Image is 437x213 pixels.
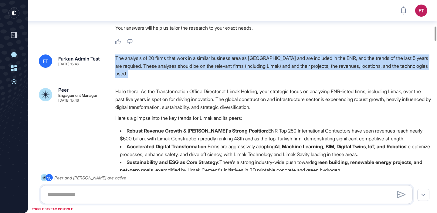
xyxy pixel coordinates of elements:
div: Furkan Admin Test [58,56,100,61]
strong: AI, Machine Learning, BIM, Digital Twins, IoT, and Robotics [275,143,406,149]
li: There's a strong industry-wide push towards , exemplified by Limak Cement's initiatives in 3D pri... [115,158,431,174]
div: TOGGLE STREAM CONSOLE [30,205,74,213]
div: [DATE] 15:46 [58,62,79,66]
div: Peer [58,87,69,92]
div: The analysis of 20 firms that work in a similar business area as [GEOGRAPHIC_DATA] and are includ... [115,54,431,78]
div: [DATE] 15:46 [58,99,79,102]
strong: Accelerated Digital Transformation: [127,143,208,149]
p: Hello there! As the Transformation Office Director at Limak Holding, your strategic focus on anal... [115,87,431,111]
span: FT [43,59,48,64]
div: entrapeer-logo [8,8,19,18]
strong: Robust Revenue Growth & [PERSON_NAME]'s Strong Position: [127,128,268,134]
p: Your answers will help us tailor the research to your exact needs. [115,24,431,32]
li: Firms are aggressively adopting to optimize processes, enhance safety, and drive efficiency, with... [115,143,431,158]
div: Peer and [PERSON_NAME] are active [54,174,126,182]
p: Here's a glimpse into the key trends for Limak and its peers: [115,114,431,122]
strong: Sustainability and ESG as Core Strategy: [127,159,219,165]
li: ENR Top 250 International Contractors have seen revenues reach nearly $500 billion, with Limak Co... [115,127,431,143]
button: FT [415,5,427,17]
div: Engagement Manager [58,93,97,97]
